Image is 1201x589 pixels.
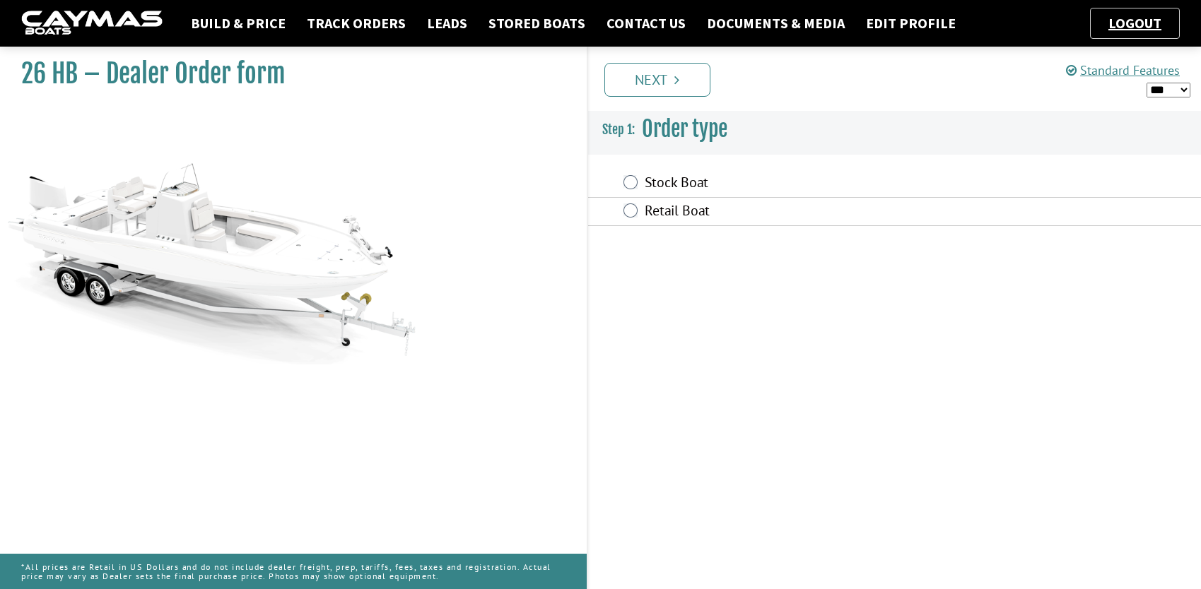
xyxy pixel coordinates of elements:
[1101,14,1168,32] a: Logout
[21,555,566,588] p: *All prices are Retail in US Dollars and do not include dealer freight, prep, tariffs, fees, taxe...
[599,14,693,32] a: Contact Us
[21,11,163,37] img: caymas-dealer-connect-2ed40d3bc7270c1d8d7ffb4b79bf05adc795679939227970def78ec6f6c03838.gif
[300,14,413,32] a: Track Orders
[604,63,710,97] a: Next
[700,14,852,32] a: Documents & Media
[420,14,474,32] a: Leads
[859,14,963,32] a: Edit Profile
[184,14,293,32] a: Build & Price
[21,58,551,90] h1: 26 HB – Dealer Order form
[481,14,592,32] a: Stored Boats
[1066,62,1180,78] a: Standard Features
[645,174,979,194] label: Stock Boat
[645,202,979,222] label: Retail Boat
